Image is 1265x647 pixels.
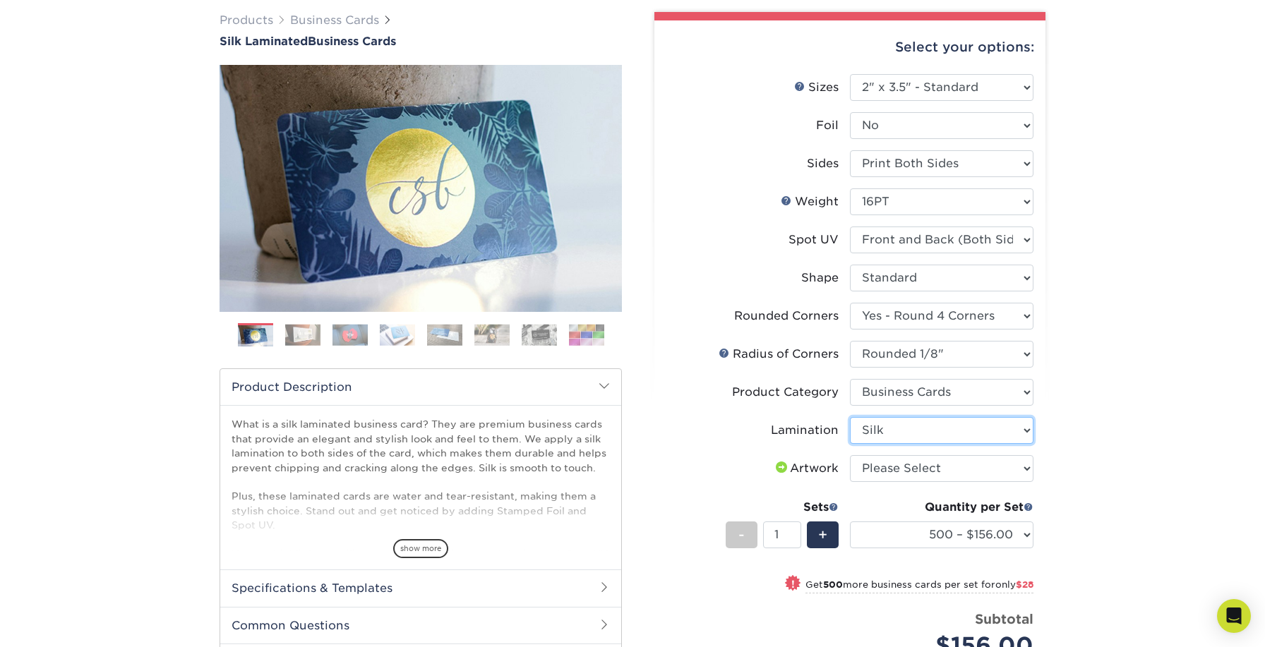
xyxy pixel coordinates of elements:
img: Business Cards 02 [285,324,320,346]
div: Spot UV [789,231,839,248]
iframe: Google Customer Reviews [4,604,120,642]
p: What is a silk laminated business card? They are premium business cards that provide an elegant a... [232,417,610,647]
img: Business Cards 01 [238,318,273,353]
h2: Common Questions [220,607,621,643]
div: Sets [726,499,839,516]
a: Silk LaminatedBusiness Cards [220,35,622,48]
div: Weight [781,193,839,210]
img: Business Cards 03 [332,324,368,346]
span: + [818,524,827,545]
a: Business Cards [290,13,379,27]
div: Select your options: [666,20,1034,74]
strong: Subtotal [975,611,1033,627]
div: Lamination [771,422,839,439]
div: Artwork [773,460,839,477]
img: Business Cards 06 [474,324,510,346]
h2: Specifications & Templates [220,569,621,606]
a: Products [220,13,273,27]
div: Open Intercom Messenger [1217,599,1251,633]
div: Radius of Corners [719,346,839,363]
div: Foil [816,117,839,134]
img: Business Cards 07 [522,324,557,346]
span: ! [791,576,795,591]
span: show more [393,539,448,558]
span: Silk Laminated [220,35,308,48]
div: Sides [807,155,839,172]
div: Sizes [794,79,839,96]
span: only [995,579,1033,590]
img: Business Cards 05 [427,324,462,346]
img: Business Cards 08 [569,324,604,346]
div: Rounded Corners [734,308,839,325]
span: - [738,524,745,545]
h2: Product Description [220,369,621,405]
div: Quantity per Set [850,499,1033,516]
small: Get more business cards per set for [805,579,1033,593]
span: $28 [1016,579,1033,590]
h1: Business Cards [220,35,622,48]
strong: 500 [823,579,843,590]
div: Shape [801,270,839,286]
img: Business Cards 04 [380,324,415,346]
div: Product Category [732,384,839,401]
